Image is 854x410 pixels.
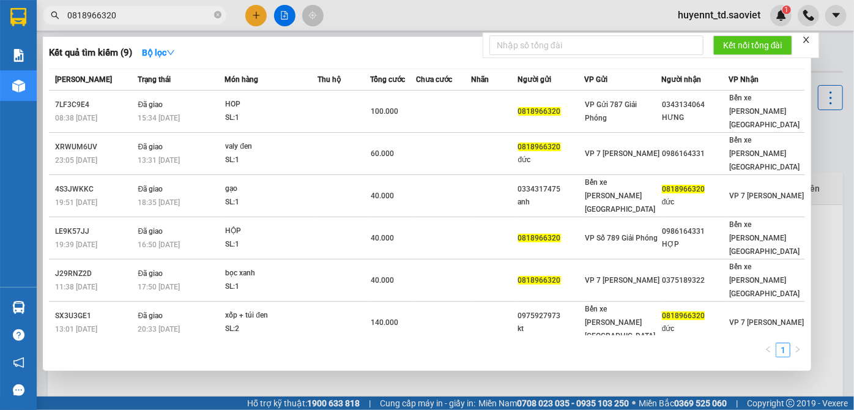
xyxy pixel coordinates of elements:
[585,305,656,340] span: Bến xe [PERSON_NAME] [GEOGRAPHIC_DATA]
[662,274,728,287] div: 0375189322
[225,140,317,154] div: valy đen
[55,325,97,334] span: 13:01 [DATE]
[729,192,804,200] span: VP 7 [PERSON_NAME]
[225,322,317,336] div: SL: 2
[585,149,660,158] span: VP 7 [PERSON_NAME]
[518,183,584,196] div: 0334317475
[142,48,175,58] strong: Bộ lọc
[225,111,317,125] div: SL: 1
[12,80,25,92] img: warehouse-icon
[790,343,805,357] li: Next Page
[138,325,180,334] span: 20:33 [DATE]
[13,384,24,396] span: message
[10,8,26,26] img: logo-vxr
[729,318,804,327] span: VP 7 [PERSON_NAME]
[489,35,704,55] input: Nhập số tổng đài
[371,234,394,242] span: 40.000
[802,35,811,44] span: close
[55,267,135,280] div: J29RNZ2D
[662,111,728,124] div: HƯNG
[518,322,584,335] div: kt
[132,43,185,62] button: Bộ lọcdown
[225,182,317,196] div: gạo
[55,198,97,207] span: 19:51 [DATE]
[67,9,212,22] input: Tìm tên, số ĐT hoặc mã đơn
[662,147,728,160] div: 0986164331
[225,196,317,209] div: SL: 1
[518,143,561,151] span: 0818966320
[225,225,317,238] div: HỘP
[662,225,728,238] div: 0986164331
[662,311,705,320] span: 0818966320
[225,280,317,294] div: SL: 1
[55,183,135,196] div: 4S3JWKKC
[51,11,59,20] span: search
[214,11,221,18] span: close-circle
[55,99,135,111] div: 7LF3C9E4
[55,114,97,122] span: 08:38 [DATE]
[662,238,728,251] div: HỢP
[662,196,728,209] div: đức
[471,75,489,84] span: Nhãn
[790,343,805,357] button: right
[55,225,135,238] div: LE9K57JJ
[13,357,24,368] span: notification
[317,75,341,84] span: Thu hộ
[138,269,163,278] span: Đã giao
[371,192,394,200] span: 40.000
[225,75,258,84] span: Món hàng
[138,100,163,109] span: Đã giao
[138,185,163,193] span: Đã giao
[166,48,175,57] span: down
[776,343,790,357] a: 1
[765,346,772,353] span: left
[761,343,776,357] li: Previous Page
[794,346,801,353] span: right
[55,141,135,154] div: XRWUM6UV
[138,114,180,122] span: 15:34 [DATE]
[661,75,701,84] span: Người nhận
[662,99,728,111] div: 0343134064
[729,94,800,129] span: Bến xe [PERSON_NAME] [GEOGRAPHIC_DATA]
[729,75,759,84] span: VP Nhận
[49,47,132,59] h3: Kết quả tìm kiếm ( 9 )
[12,301,25,314] img: warehouse-icon
[518,107,561,116] span: 0818966320
[585,234,658,242] span: VP Số 789 Giải Phóng
[371,107,398,116] span: 100.000
[370,75,405,84] span: Tổng cước
[371,276,394,285] span: 40.000
[729,220,800,256] span: Bến xe [PERSON_NAME] [GEOGRAPHIC_DATA]
[518,196,584,209] div: anh
[55,310,135,322] div: SX3U3GE1
[225,154,317,167] div: SL: 1
[585,100,637,122] span: VP Gửi 787 Giải Phóng
[138,156,180,165] span: 13:31 [DATE]
[214,10,221,21] span: close-circle
[55,156,97,165] span: 23:05 [DATE]
[713,35,792,55] button: Kết nối tổng đài
[371,149,394,158] span: 60.000
[12,49,25,62] img: solution-icon
[138,283,180,291] span: 17:50 [DATE]
[518,276,561,285] span: 0818966320
[225,267,317,280] div: bọc xanh
[662,322,728,335] div: đức
[518,154,584,166] div: đức
[13,329,24,341] span: question-circle
[662,185,705,193] span: 0818966320
[55,283,97,291] span: 11:38 [DATE]
[225,98,317,111] div: HOP
[225,238,317,252] div: SL: 1
[723,39,782,52] span: Kết nối tổng đài
[138,240,180,249] span: 16:50 [DATE]
[761,343,776,357] button: left
[518,310,584,322] div: 0975927973
[225,309,317,322] div: xốp + túi đen
[729,136,800,171] span: Bến xe [PERSON_NAME] [GEOGRAPHIC_DATA]
[55,240,97,249] span: 19:39 [DATE]
[585,75,608,84] span: VP Gửi
[55,75,112,84] span: [PERSON_NAME]
[585,276,660,285] span: VP 7 [PERSON_NAME]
